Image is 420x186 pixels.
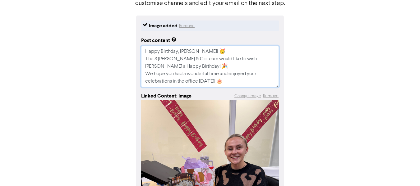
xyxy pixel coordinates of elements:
textarea: Happy Birthday, [PERSON_NAME]! 🥳 The S [PERSON_NAME] & Co team would like to wish [PERSON_NAME] a... [141,46,279,87]
div: Image added [149,22,178,29]
iframe: Chat Widget [389,156,420,186]
button: Change image [234,93,261,100]
div: Linked Content: Image [141,92,192,100]
button: Remove [263,93,279,100]
button: Remove [179,22,195,29]
div: Post content [141,37,176,44]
